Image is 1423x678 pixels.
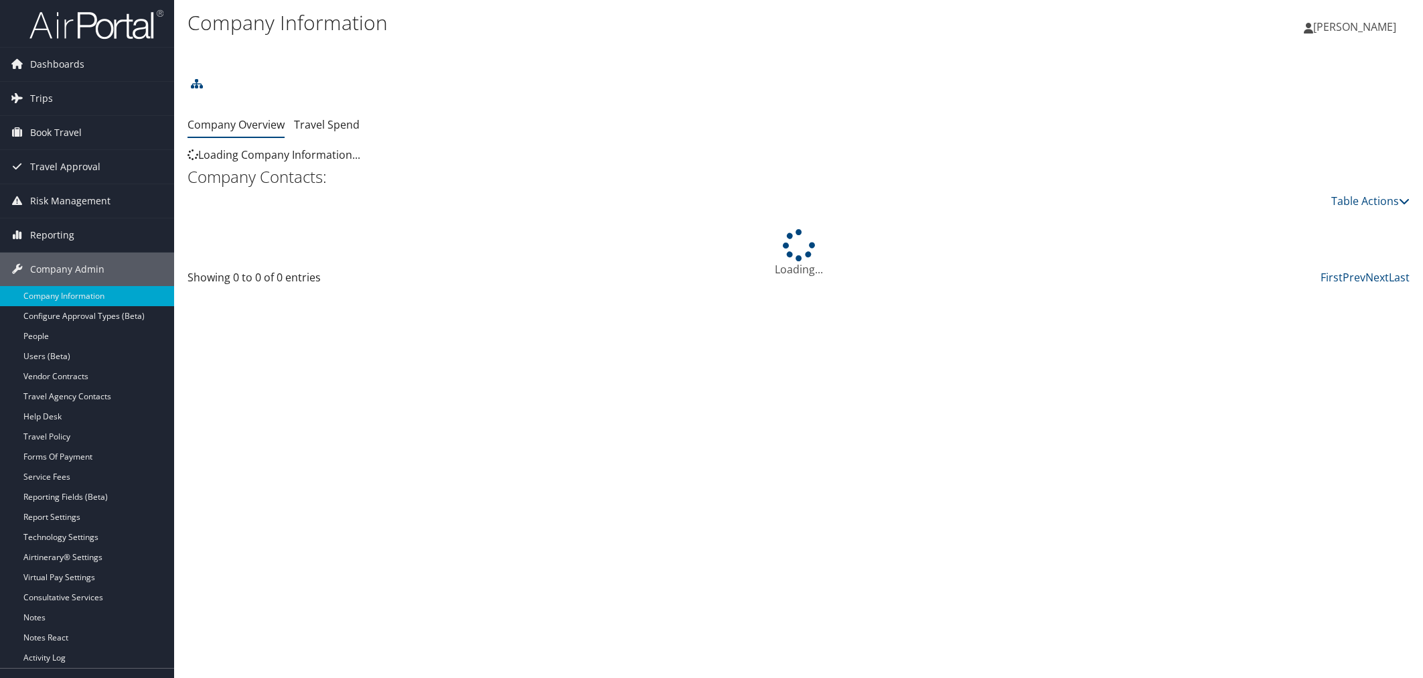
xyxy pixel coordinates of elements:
span: [PERSON_NAME] [1313,19,1396,34]
a: [PERSON_NAME] [1304,7,1410,47]
a: Prev [1343,270,1365,285]
span: Trips [30,82,53,115]
div: Showing 0 to 0 of 0 entries [188,269,478,292]
span: Reporting [30,218,74,252]
span: Travel Approval [30,150,100,184]
a: Table Actions [1331,194,1410,208]
a: Travel Spend [294,117,360,132]
a: Next [1365,270,1389,285]
a: Last [1389,270,1410,285]
span: Loading Company Information... [188,147,360,162]
span: Book Travel [30,116,82,149]
span: Company Admin [30,253,104,286]
h2: Company Contacts: [188,165,1410,188]
span: Risk Management [30,184,110,218]
a: First [1321,270,1343,285]
span: Dashboards [30,48,84,81]
img: airportal-logo.png [29,9,163,40]
a: Company Overview [188,117,285,132]
div: Loading... [188,229,1410,277]
h1: Company Information [188,9,1002,37]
